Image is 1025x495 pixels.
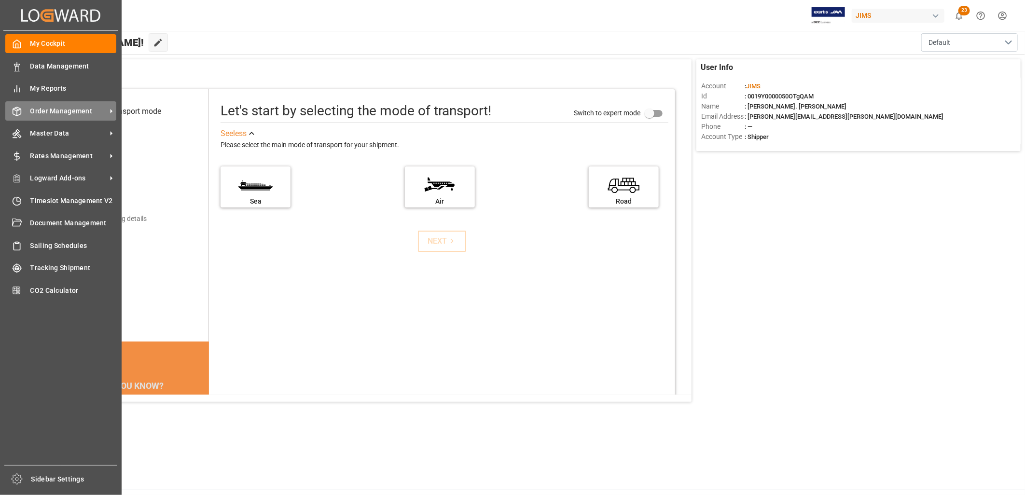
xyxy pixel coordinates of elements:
[5,259,116,277] a: Tracking Shipment
[745,103,846,110] span: : [PERSON_NAME]. [PERSON_NAME]
[5,214,116,233] a: Document Management
[30,241,117,251] span: Sailing Schedules
[30,39,117,49] span: My Cockpit
[30,196,117,206] span: Timeslot Management V2
[701,62,734,73] span: User Info
[30,263,117,273] span: Tracking Shipment
[594,196,654,206] div: Road
[30,218,117,228] span: Document Management
[225,196,286,206] div: Sea
[30,106,107,116] span: Order Management
[40,33,144,52] span: Hello [PERSON_NAME]!
[5,79,116,98] a: My Reports
[745,93,814,100] span: : 0019Y0000050OTgQAM
[31,474,118,484] span: Sidebar Settings
[958,6,970,15] span: 23
[852,9,944,23] div: JIMS
[5,34,116,53] a: My Cockpit
[746,82,761,90] span: JIMS
[812,7,845,24] img: Exertis%20JAM%20-%20Email%20Logo.jpg_1722504956.jpg
[54,375,209,396] div: DID YOU KNOW?
[970,5,992,27] button: Help Center
[921,33,1018,52] button: open menu
[221,128,247,139] div: See less
[5,281,116,300] a: CO2 Calculator
[30,83,117,94] span: My Reports
[86,106,161,117] div: Select transport mode
[701,122,745,132] span: Phone
[701,101,745,111] span: Name
[745,82,761,90] span: :
[86,214,147,224] div: Add shipping details
[701,91,745,101] span: Id
[701,81,745,91] span: Account
[5,236,116,255] a: Sailing Schedules
[745,113,943,120] span: : [PERSON_NAME][EMAIL_ADDRESS][PERSON_NAME][DOMAIN_NAME]
[852,6,948,25] button: JIMS
[221,139,668,151] div: Please select the main mode of transport for your shipment.
[745,133,769,140] span: : Shipper
[574,109,640,117] span: Switch to expert mode
[30,286,117,296] span: CO2 Calculator
[5,191,116,210] a: Timeslot Management V2
[30,61,117,71] span: Data Management
[410,196,470,206] div: Air
[948,5,970,27] button: show 23 new notifications
[5,56,116,75] a: Data Management
[745,123,752,130] span: : —
[701,111,745,122] span: Email Address
[418,231,466,252] button: NEXT
[221,101,491,121] div: Let's start by selecting the mode of transport!
[701,132,745,142] span: Account Type
[30,128,107,138] span: Master Data
[928,38,950,48] span: Default
[30,173,107,183] span: Logward Add-ons
[428,235,457,247] div: NEXT
[30,151,107,161] span: Rates Management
